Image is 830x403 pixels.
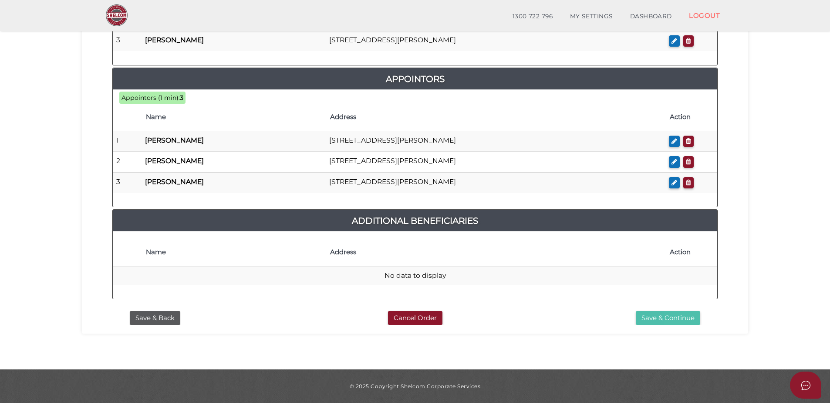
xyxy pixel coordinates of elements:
a: LOGOUT [680,7,729,24]
button: Cancel Order [388,311,442,325]
h4: Name [146,249,321,256]
a: Appointors [113,72,717,86]
a: Additional Beneficiaries [113,214,717,228]
b: [PERSON_NAME] [145,136,204,144]
b: [PERSON_NAME] [145,36,204,44]
td: 3 [113,172,142,193]
button: Save & Back [130,311,180,325]
b: 3 [180,94,183,102]
b: [PERSON_NAME] [145,178,204,186]
td: [STREET_ADDRESS][PERSON_NAME] [326,131,665,152]
td: [STREET_ADDRESS][PERSON_NAME] [326,31,665,51]
div: © 2025 Copyright Shelcom Corporate Services [88,383,742,390]
td: [STREET_ADDRESS][PERSON_NAME] [326,172,665,193]
a: 1300 722 796 [504,8,561,25]
h4: Name [146,113,321,121]
td: 1 [113,131,142,152]
td: 2 [113,152,142,173]
h4: Address [330,113,661,121]
h4: Address [330,249,661,256]
span: Appointors (1 min): [121,94,180,102]
td: 3 [113,31,142,51]
h4: Action [670,249,713,256]
td: [STREET_ADDRESS][PERSON_NAME] [326,152,665,173]
a: MY SETTINGS [561,8,621,25]
td: No data to display [113,266,717,285]
h4: Action [670,113,713,121]
button: Open asap [790,372,821,399]
button: Save & Continue [636,311,700,325]
b: [PERSON_NAME] [145,157,204,165]
a: DASHBOARD [621,8,681,25]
